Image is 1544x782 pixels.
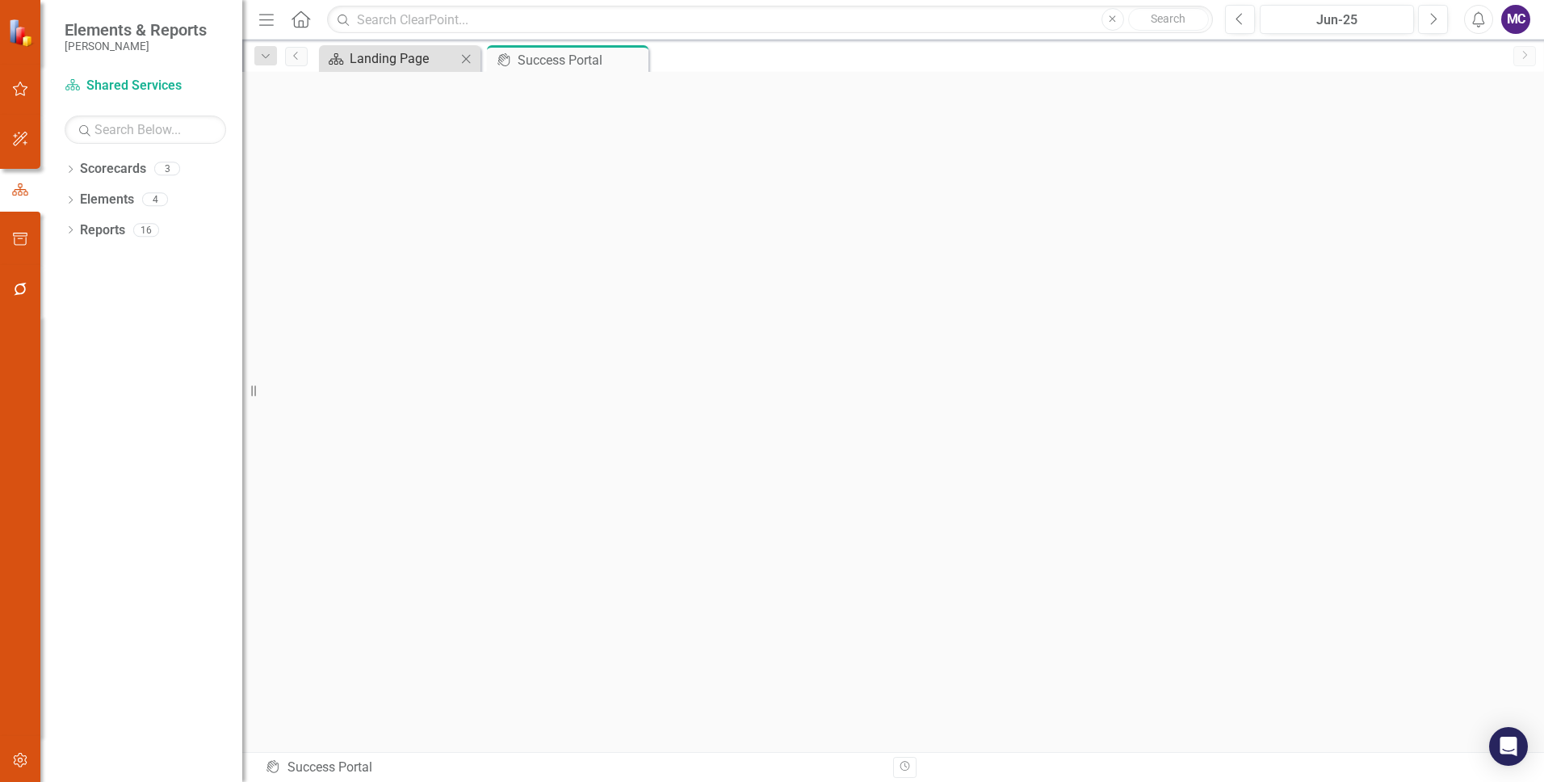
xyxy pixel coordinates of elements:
[80,191,134,209] a: Elements
[350,48,456,69] div: Landing Page
[1151,12,1185,25] span: Search
[265,759,881,777] div: Success Portal
[242,66,1544,746] iframe: Success Portal
[1265,11,1408,30] div: Jun-25
[80,221,125,240] a: Reports
[80,160,146,179] a: Scorecards
[8,18,36,46] img: ClearPoint Strategy
[65,77,226,95] a: Shared Services
[133,223,159,237] div: 16
[142,193,168,207] div: 4
[65,40,207,53] small: [PERSON_NAME]
[1489,727,1528,766] div: Open Intercom Messenger
[154,162,180,176] div: 3
[65,20,207,40] span: Elements & Reports
[327,6,1213,34] input: Search ClearPoint...
[1128,8,1209,31] button: Search
[1260,5,1414,34] button: Jun-25
[323,48,456,69] a: Landing Page
[65,116,226,144] input: Search Below...
[518,50,644,70] div: Success Portal
[1501,5,1530,34] button: MC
